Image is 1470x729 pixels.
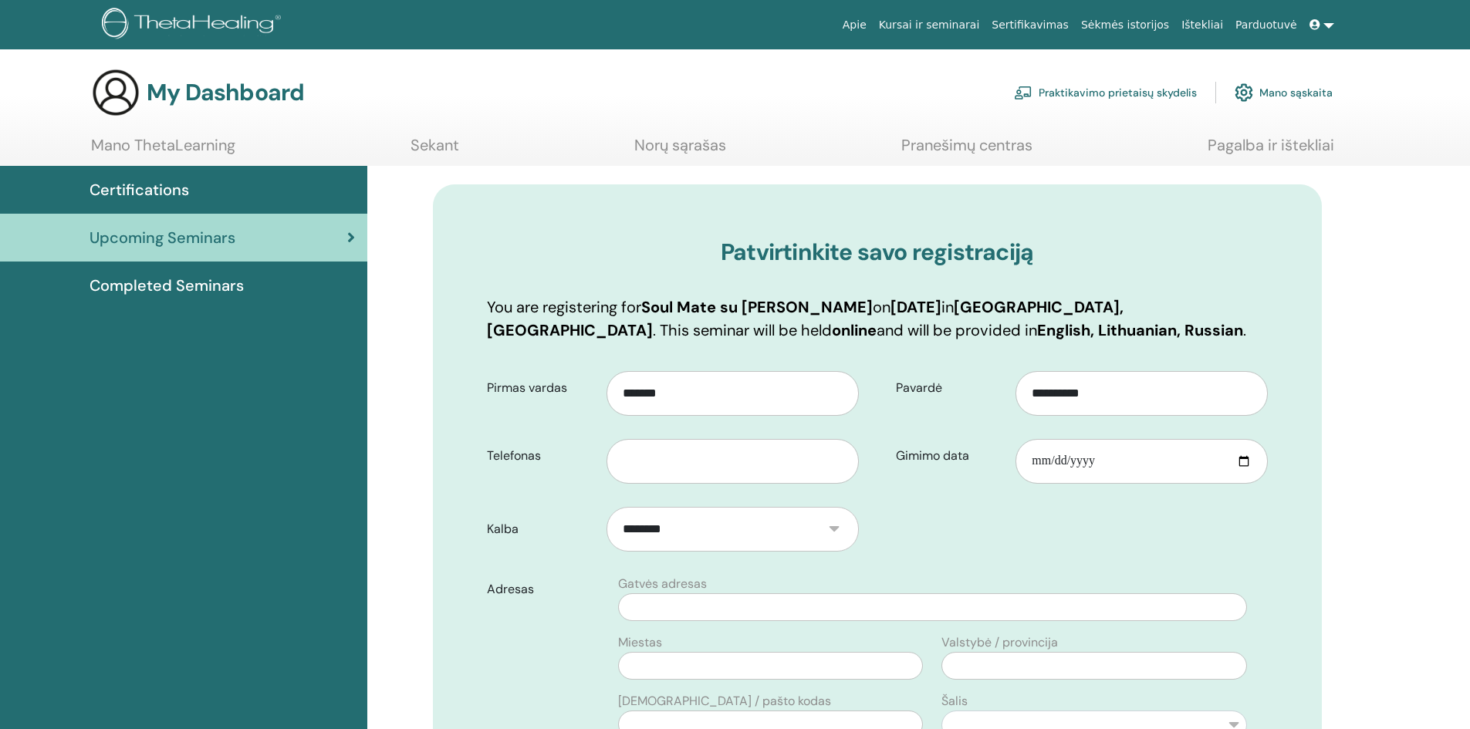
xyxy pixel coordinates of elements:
[1014,86,1032,100] img: chalkboard-teacher.svg
[91,68,140,117] img: generic-user-icon.jpg
[901,136,1032,166] a: Pranešimų centras
[884,373,1016,403] label: Pavardė
[884,441,1016,471] label: Gimimo data
[1175,11,1229,39] a: Ištekliai
[1037,320,1243,340] b: English, Lithuanian, Russian
[147,79,304,106] h3: My Dashboard
[618,692,831,710] label: [DEMOGRAPHIC_DATA] / pašto kodas
[1235,76,1333,110] a: Mano sąskaita
[90,226,235,249] span: Upcoming Seminars
[1014,76,1197,110] a: Praktikavimo prietaisų skydelis
[890,297,941,317] b: [DATE]
[411,136,459,166] a: Sekant
[475,441,607,471] label: Telefonas
[641,297,873,317] b: Soul Mate su [PERSON_NAME]
[873,11,986,39] a: Kursai ir seminarai
[634,136,726,166] a: Norų sąrašas
[941,633,1058,652] label: Valstybė / provincija
[475,575,610,604] label: Adresas
[985,11,1075,39] a: Sertifikavimas
[475,373,607,403] label: Pirmas vardas
[1229,11,1303,39] a: Parduotuvė
[618,575,707,593] label: Gatvės adresas
[1235,79,1253,106] img: cog.svg
[102,8,286,42] img: logo.png
[836,11,873,39] a: Apie
[487,295,1268,342] p: You are registering for on in . This seminar will be held and will be provided in .
[1075,11,1175,39] a: Sėkmės istorijos
[91,136,235,166] a: Mano ThetaLearning
[941,692,968,710] label: Šalis
[90,178,189,201] span: Certifications
[487,238,1268,266] h3: Patvirtinkite savo registraciją
[1208,136,1334,166] a: Pagalba ir ištekliai
[90,274,244,297] span: Completed Seminars
[832,320,877,340] b: online
[618,633,662,652] label: Miestas
[475,515,607,544] label: Kalba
